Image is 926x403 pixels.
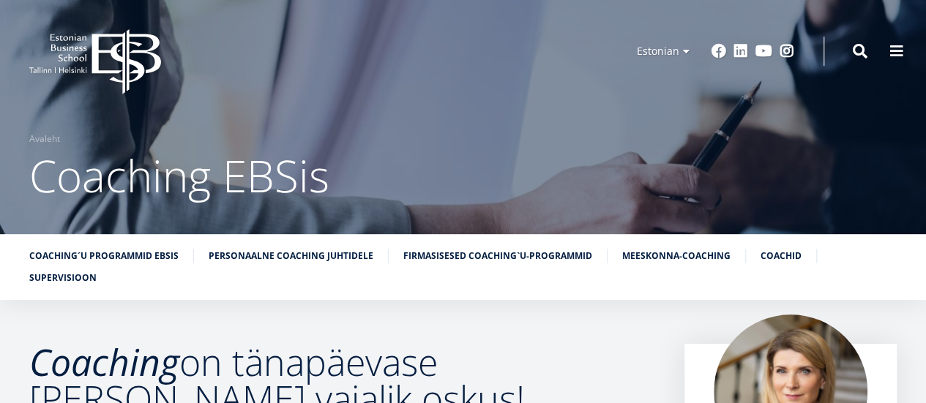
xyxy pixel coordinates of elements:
a: Linkedin [733,44,748,59]
a: Coaching´u programmid EBSis [29,249,179,263]
a: Personaalne coaching juhtidele [209,249,373,263]
span: Coaching EBSis [29,146,329,206]
a: Coachid [761,249,802,263]
a: SUPERVISIOON [29,271,97,285]
a: Meeskonna-coaching [622,249,731,263]
a: Avaleht [29,132,60,146]
a: Firmasisesed coaching`u-programmid [403,249,592,263]
a: Facebook [712,44,726,59]
a: Youtube [755,44,772,59]
em: Coaching [29,337,179,387]
a: Instagram [780,44,794,59]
